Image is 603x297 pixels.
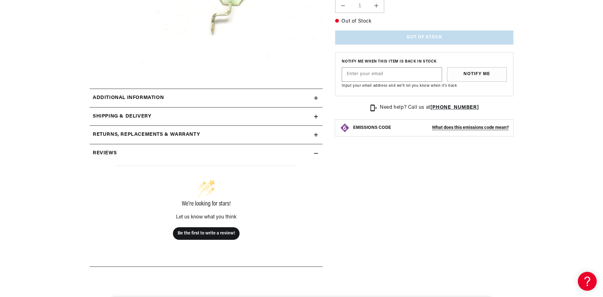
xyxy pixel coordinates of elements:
img: Emissions code [340,123,350,133]
div: customer reviews [93,162,319,262]
summary: Reviews [90,144,323,162]
button: Notify Me [447,67,507,82]
summary: Shipping & Delivery [90,107,323,126]
p: Need help? Call us at [380,104,479,112]
summary: Additional information [90,89,323,107]
span: Notify me when this item is back in stock [342,59,507,65]
summary: Returns, Replacements & Warranty [90,126,323,144]
h2: Reviews [93,149,117,157]
a: [PHONE_NUMBER] [430,105,479,110]
button: Be the first to write a review! [173,227,240,240]
strong: What does this emissions code mean? [432,125,509,130]
div: We’re looking for stars! [115,201,297,207]
input: Enter your email [342,68,442,81]
button: EMISSIONS CODEWhat does this emissions code mean? [353,125,509,131]
div: Let us know what you think [115,215,297,220]
h2: Shipping & Delivery [93,113,151,121]
h2: Additional information [93,94,164,102]
h2: Returns, Replacements & Warranty [93,131,200,139]
strong: EMISSIONS CODE [353,125,391,130]
span: Input your email address and we'll let you know when it's back [342,84,457,88]
p: Out of Stock [335,18,513,26]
